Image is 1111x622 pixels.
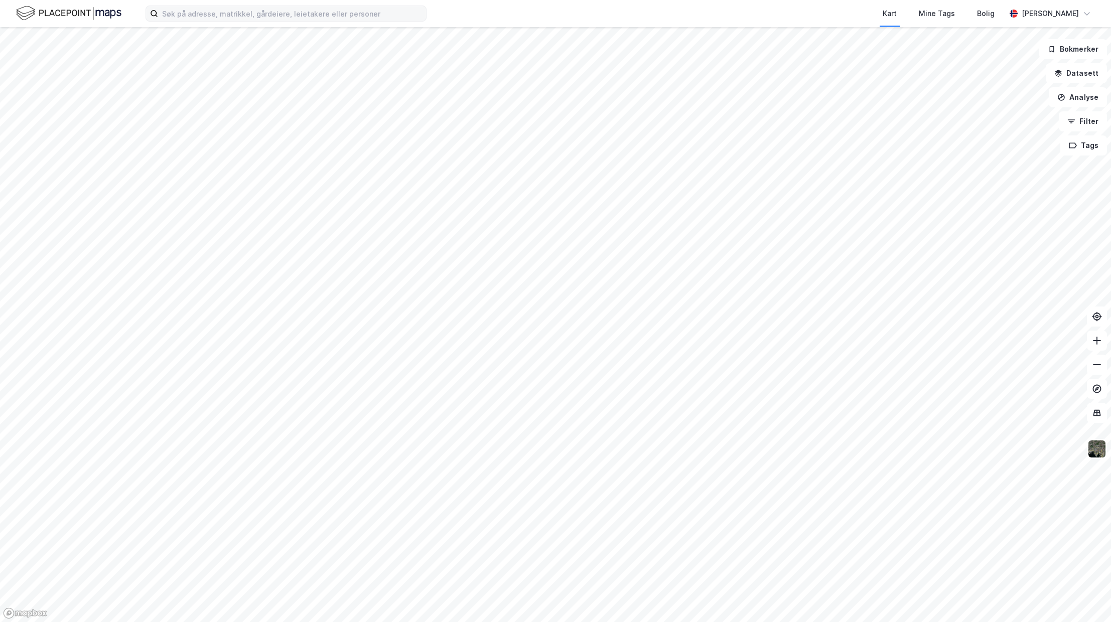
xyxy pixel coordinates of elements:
div: Bolig [977,8,995,20]
div: [PERSON_NAME] [1022,8,1079,20]
img: logo.f888ab2527a4732fd821a326f86c7f29.svg [16,5,121,22]
input: Søk på adresse, matrikkel, gårdeiere, leietakere eller personer [158,6,426,21]
div: Kontrollprogram for chat [1061,574,1111,622]
button: Tags [1060,135,1107,155]
button: Datasett [1046,63,1107,83]
div: Kart [883,8,897,20]
a: Mapbox homepage [3,607,47,619]
button: Filter [1059,111,1107,131]
div: Mine Tags [919,8,955,20]
button: Bokmerker [1039,39,1107,59]
img: 9k= [1087,439,1106,458]
button: Analyse [1049,87,1107,107]
iframe: Chat Widget [1061,574,1111,622]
